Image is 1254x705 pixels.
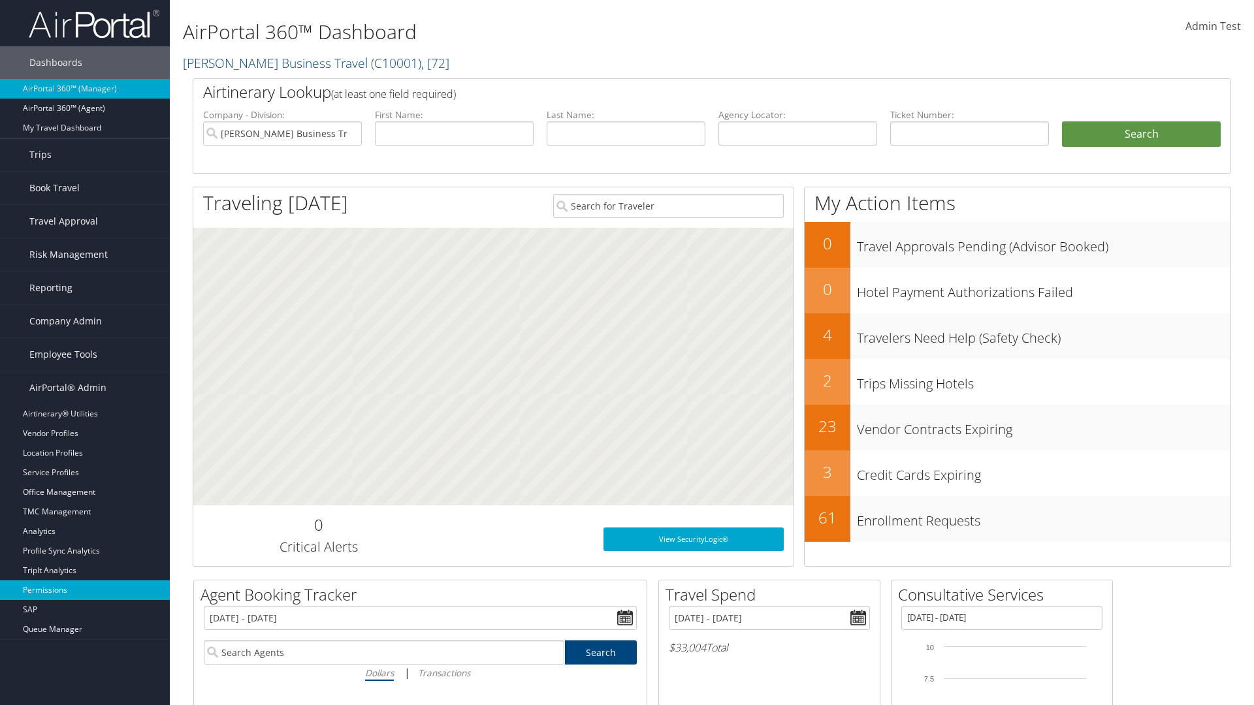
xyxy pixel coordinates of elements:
span: Trips [29,138,52,171]
h2: 0 [805,278,850,300]
i: Dollars [365,666,394,679]
label: Company - Division: [203,108,362,121]
button: Search [1062,121,1221,148]
a: 0Hotel Payment Authorizations Failed [805,268,1230,313]
span: ( C10001 ) [371,54,421,72]
a: Search [565,640,637,665]
h3: Travelers Need Help (Safety Check) [857,322,1230,347]
h1: Traveling [DATE] [203,189,348,217]
h3: Critical Alerts [203,538,434,556]
span: Book Travel [29,172,80,204]
i: Transactions [418,666,470,679]
h2: 23 [805,415,850,437]
h3: Credit Cards Expiring [857,460,1230,484]
h3: Hotel Payment Authorizations Failed [857,277,1230,302]
span: Admin Test [1185,19,1241,33]
h2: 3 [805,461,850,483]
h2: 61 [805,507,850,529]
a: 2Trips Missing Hotels [805,359,1230,405]
h2: 0 [203,514,434,536]
h3: Trips Missing Hotels [857,368,1230,393]
a: [PERSON_NAME] Business Travel [183,54,449,72]
h3: Enrollment Requests [857,505,1230,530]
h1: AirPortal 360™ Dashboard [183,18,888,46]
div: | [204,665,637,681]
span: Dashboards [29,46,82,79]
label: Ticket Number: [890,108,1049,121]
label: Agency Locator: [718,108,877,121]
h2: 0 [805,232,850,255]
h2: Airtinerary Lookup [203,81,1134,103]
span: Employee Tools [29,338,97,371]
span: Risk Management [29,238,108,271]
h3: Vendor Contracts Expiring [857,414,1230,439]
h2: 4 [805,324,850,346]
h3: Travel Approvals Pending (Advisor Booked) [857,231,1230,256]
span: (at least one field required) [331,87,456,101]
h2: Consultative Services [898,584,1112,606]
a: 0Travel Approvals Pending (Advisor Booked) [805,222,1230,268]
img: airportal-logo.png [29,8,159,39]
span: $33,004 [669,640,706,655]
span: , [ 72 ] [421,54,449,72]
label: First Name: [375,108,534,121]
h1: My Action Items [805,189,1230,217]
tspan: 10 [926,644,934,651]
a: 61Enrollment Requests [805,496,1230,542]
span: Travel Approval [29,205,98,238]
h2: 2 [805,369,850,392]
input: Search for Traveler [553,194,784,218]
h2: Travel Spend [666,584,880,606]
label: Last Name: [547,108,705,121]
a: 3Credit Cards Expiring [805,450,1230,496]
tspan: 7.5 [924,675,934,683]
h2: Agent Booking Tracker [201,584,647,606]
span: Reporting [29,272,72,304]
span: Company Admin [29,305,102,337]
a: 23Vendor Contracts Expiring [805,405,1230,450]
a: View SecurityLogic® [603,527,784,551]
h6: Total [669,640,870,655]
a: 4Travelers Need Help (Safety Check) [805,313,1230,359]
a: Admin Test [1185,7,1241,47]
input: Search Agents [204,640,564,665]
span: AirPortal® Admin [29,371,106,404]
